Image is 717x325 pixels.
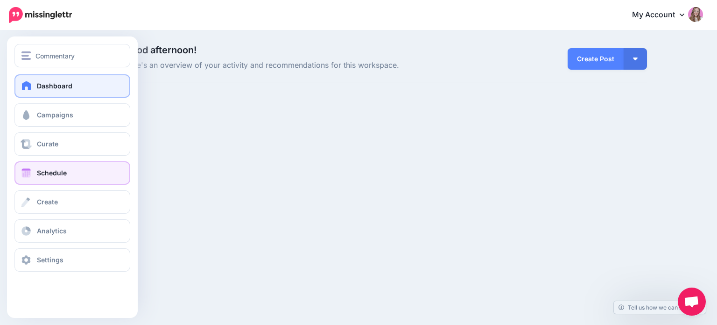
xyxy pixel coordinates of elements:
span: Curate [37,140,58,148]
span: Dashboard [37,82,72,90]
img: Missinglettr [9,7,72,23]
a: Create [14,190,130,214]
a: Campaigns [14,103,130,127]
a: Create Post [568,48,624,70]
img: arrow-down-white.png [633,58,638,60]
img: menu.png [21,51,31,60]
a: Analytics [14,219,130,243]
span: Schedule [37,169,67,177]
span: Campaigns [37,111,73,119]
a: Tell us how we can improve [614,301,706,314]
a: Dashboard [14,74,130,98]
a: My Account [623,4,703,27]
span: Settings [37,256,63,264]
a: Chat abierto [678,288,706,316]
span: Create [37,198,58,206]
span: Here's an overview of your activity and recommendations for this workspace. [124,59,468,72]
a: Curate [14,132,130,156]
button: Commentary [14,44,130,67]
span: Commentary [35,51,75,61]
span: Good afternoon! [124,44,197,56]
span: Analytics [37,227,67,235]
a: Schedule [14,161,130,185]
a: Settings [14,248,130,272]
